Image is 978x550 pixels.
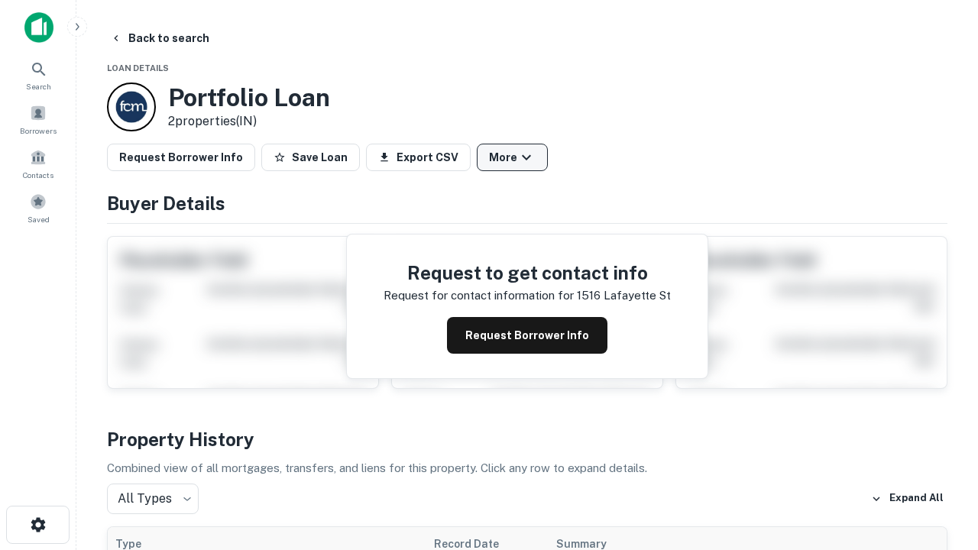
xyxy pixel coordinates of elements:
h4: Request to get contact info [384,259,671,286]
button: Export CSV [366,144,471,171]
a: Search [5,54,72,95]
span: Search [26,80,51,92]
p: 2 properties (IN) [168,112,330,131]
button: Request Borrower Info [447,317,607,354]
span: Borrowers [20,125,57,137]
iframe: Chat Widget [902,428,978,501]
span: Saved [28,213,50,225]
div: All Types [107,484,199,514]
p: Request for contact information for [384,286,574,305]
p: 1516 lafayette st [577,286,671,305]
span: Loan Details [107,63,169,73]
h4: Property History [107,425,947,453]
h4: Buyer Details [107,189,947,217]
a: Saved [5,187,72,228]
a: Contacts [5,143,72,184]
button: Back to search [104,24,215,52]
button: Save Loan [261,144,360,171]
p: Combined view of all mortgages, transfers, and liens for this property. Click any row to expand d... [107,459,947,477]
button: Expand All [867,487,947,510]
a: Borrowers [5,99,72,140]
h3: Portfolio Loan [168,83,330,112]
button: More [477,144,548,171]
img: capitalize-icon.png [24,12,53,43]
span: Contacts [23,169,53,181]
button: Request Borrower Info [107,144,255,171]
